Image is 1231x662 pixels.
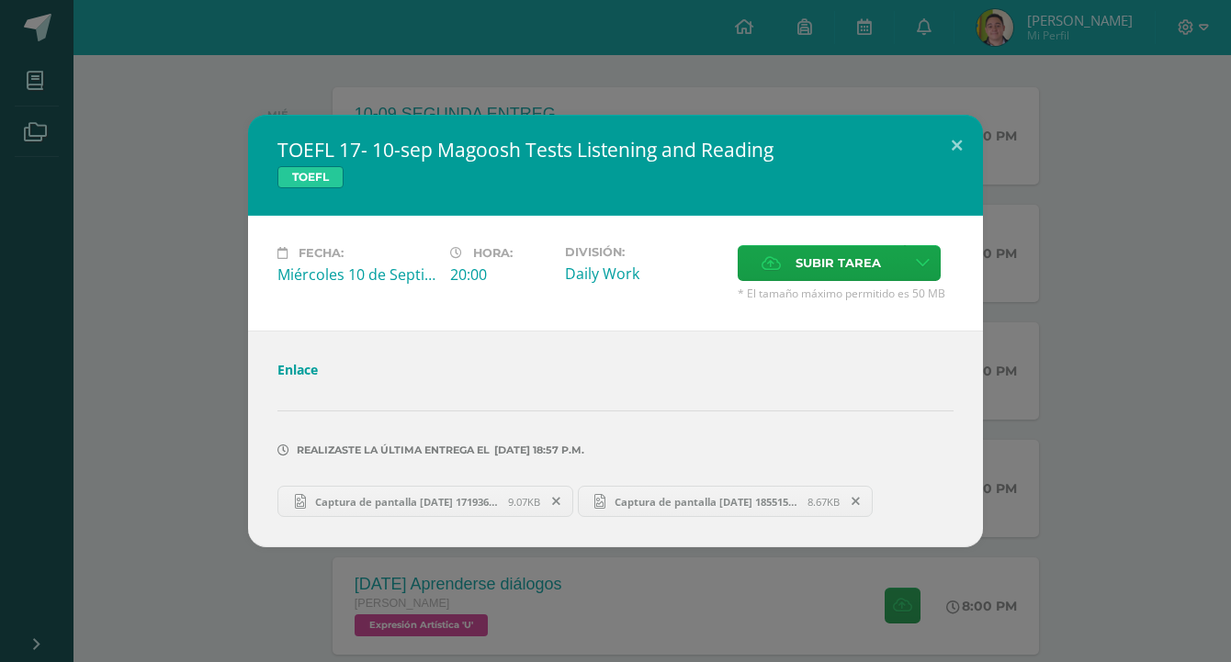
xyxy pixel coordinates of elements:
div: Daily Work [565,264,723,284]
label: División: [565,245,723,259]
span: Remover entrega [841,491,872,511]
a: Enlace [277,361,318,378]
span: Remover entrega [541,491,572,511]
span: Captura de pantalla [DATE] 171936.png [306,495,508,509]
span: Hora: [473,246,513,260]
span: [DATE] 18:57 p.m. [490,450,584,451]
span: Fecha: [299,246,344,260]
button: Close (Esc) [931,115,983,177]
span: TOEFL [277,166,344,188]
a: Captura de pantalla [DATE] 171936.png 9.07KB [277,486,573,517]
span: Captura de pantalla [DATE] 185515.png [605,495,807,509]
div: 20:00 [450,264,550,285]
h2: TOEFL 17- 10-sep Magoosh Tests Listening and Reading [277,137,954,163]
span: Subir tarea [796,246,881,280]
span: Realizaste la última entrega el [297,443,490,456]
div: Miércoles 10 de Septiembre [277,264,435,285]
span: * El tamaño máximo permitido es 50 MB [738,286,954,301]
span: 8.67KB [807,495,840,509]
a: Captura de pantalla [DATE] 185515.png 8.67KB [578,486,874,517]
span: 9.07KB [508,495,540,509]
